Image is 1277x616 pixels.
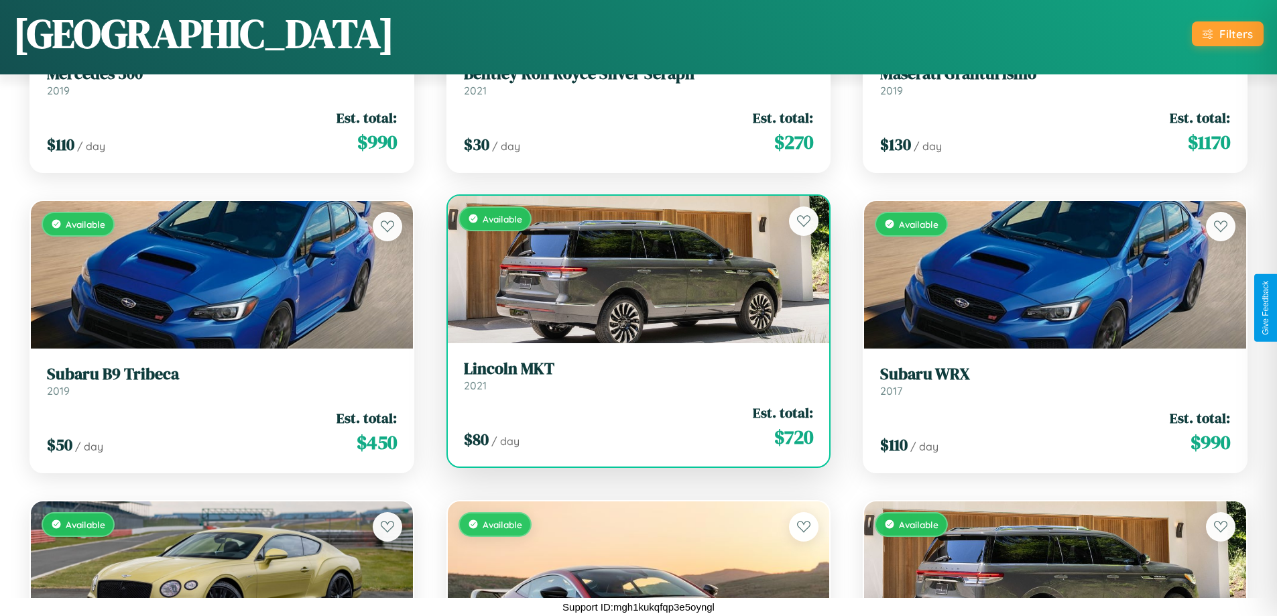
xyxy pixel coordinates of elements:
[77,139,105,153] span: / day
[47,384,70,397] span: 2019
[47,64,397,97] a: Mercedes 3002019
[337,408,397,428] span: Est. total:
[491,434,520,448] span: / day
[753,403,813,422] span: Est. total:
[880,384,902,397] span: 2017
[880,365,1230,384] h3: Subaru WRX
[47,434,72,456] span: $ 50
[483,213,522,225] span: Available
[774,129,813,156] span: $ 270
[910,440,938,453] span: / day
[1191,429,1230,456] span: $ 990
[880,133,911,156] span: $ 130
[562,598,715,616] p: Support ID: mgh1kukqfqp3e5oyngl
[464,359,814,392] a: Lincoln MKT2021
[1188,129,1230,156] span: $ 1170
[1170,408,1230,428] span: Est. total:
[47,84,70,97] span: 2019
[75,440,103,453] span: / day
[899,519,938,530] span: Available
[47,365,397,397] a: Subaru B9 Tribeca2019
[66,219,105,230] span: Available
[464,379,487,392] span: 2021
[880,84,903,97] span: 2019
[464,359,814,379] h3: Lincoln MKT
[880,64,1230,84] h3: Maserati Granturismo
[483,519,522,530] span: Available
[753,108,813,127] span: Est. total:
[880,434,908,456] span: $ 110
[1170,108,1230,127] span: Est. total:
[880,64,1230,97] a: Maserati Granturismo2019
[1261,281,1270,335] div: Give Feedback
[66,519,105,530] span: Available
[357,129,397,156] span: $ 990
[464,64,814,97] a: Bentley Roll Royce Silver Seraph2021
[47,365,397,384] h3: Subaru B9 Tribeca
[464,64,814,84] h3: Bentley Roll Royce Silver Seraph
[47,64,397,84] h3: Mercedes 300
[1219,27,1253,41] div: Filters
[464,84,487,97] span: 2021
[357,429,397,456] span: $ 450
[492,139,520,153] span: / day
[899,219,938,230] span: Available
[914,139,942,153] span: / day
[337,108,397,127] span: Est. total:
[774,424,813,450] span: $ 720
[464,133,489,156] span: $ 30
[880,365,1230,397] a: Subaru WRX2017
[464,428,489,450] span: $ 80
[47,133,74,156] span: $ 110
[13,6,394,61] h1: [GEOGRAPHIC_DATA]
[1192,21,1264,46] button: Filters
